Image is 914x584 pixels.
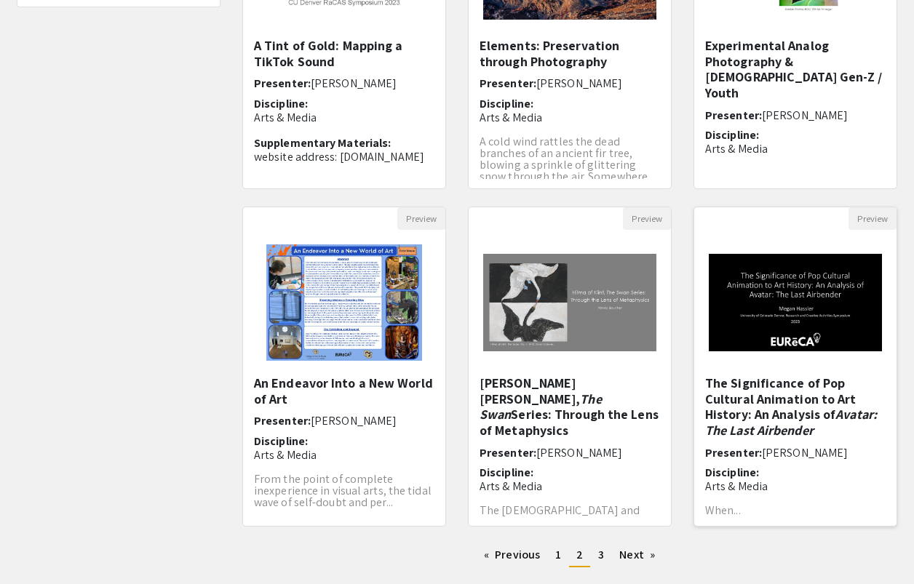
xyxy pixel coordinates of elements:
a: Previous page [477,544,547,566]
p: Arts & Media [254,111,434,124]
h6: Presenter: [480,76,660,90]
h6: Presenter: [254,414,434,428]
em: Avatar: The Last Airbender [705,406,877,439]
img: <p><span style="color: rgb(0, 0, 0);">Hilma af Klint, </span><em style="color: rgb(0, 0, 0);">The... [469,239,671,366]
h5: The Significance of Pop Cultural Animation to Art History: An Analysis of [705,375,886,438]
h6: Presenter: [705,108,886,122]
span: Discipline: [480,96,533,111]
p: website address: [DOMAIN_NAME] [254,150,434,164]
p: A cold wind rattles the dead branches of an ancient fir tree, blowing a sprinkle of glittering sn... [480,136,660,183]
span: Discipline: [254,96,308,111]
span: 2 [576,547,583,562]
p: Arts & Media [480,479,660,493]
span: 3 [598,547,604,562]
span: [PERSON_NAME] [536,76,622,91]
h6: Presenter: [254,76,434,90]
h6: Presenter: [480,446,660,460]
div: Open Presentation <p><span style="color: black;">The Significance of Pop Cultural Animation to Ar... [694,207,897,527]
button: Preview [849,207,897,230]
span: Discipline: [705,127,759,143]
span: 1 [555,547,561,562]
h5: A Tint of Gold: Mapping a TikTok Sound [254,38,434,69]
span: Discipline: [254,433,308,449]
button: Preview [397,207,445,230]
span: [PERSON_NAME] [762,445,848,460]
span: [PERSON_NAME] [311,413,397,428]
span: Supplementary Materials: [254,135,391,151]
span: [PERSON_NAME] [536,445,622,460]
div: Open Presentation <p><span style="color: rgb(0, 0, 0);">Hilma af Klint, </span><em style="color: ... [468,207,672,527]
h5: Elements: Preservation through Photography [480,38,660,69]
h5: An Endeavor Into a New World of Art [254,375,434,407]
span: From the point of complete inexperience in visual arts, the tidal wave of self-doubt and per... [254,471,432,510]
div: Open Presentation <p>An Endeavor Into a New World of Art</p> [242,207,446,527]
em: The Swan [480,391,602,423]
h5: Experimental Analog Photography & [DEMOGRAPHIC_DATA] Gen-Z / Youth [705,38,886,100]
span: Discipline: [480,465,533,480]
img: <p><span style="color: black;">The Significance of Pop Cultural Animation to Art History: An Anal... [694,239,897,366]
span: Discipline: [705,465,759,480]
iframe: Chat [11,519,62,573]
span: When... [705,503,741,518]
p: Arts & Media [705,142,886,156]
span: [PERSON_NAME] [311,76,397,91]
p: Arts & Media [480,111,660,124]
h5: [PERSON_NAME] [PERSON_NAME], Series: Through the Lens of Metaphysics [480,375,660,438]
a: Next page [612,544,662,566]
h6: Presenter: [705,446,886,460]
button: Preview [623,207,671,230]
p: The [DEMOGRAPHIC_DATA] and artist [PERSON_NAME]... [480,505,660,528]
span: [PERSON_NAME] [762,108,848,123]
img: <p>An Endeavor Into a New World of Art</p> [252,230,436,375]
p: Arts & Media [705,479,886,493]
ul: Pagination [242,544,897,567]
p: Arts & Media [254,448,434,462]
